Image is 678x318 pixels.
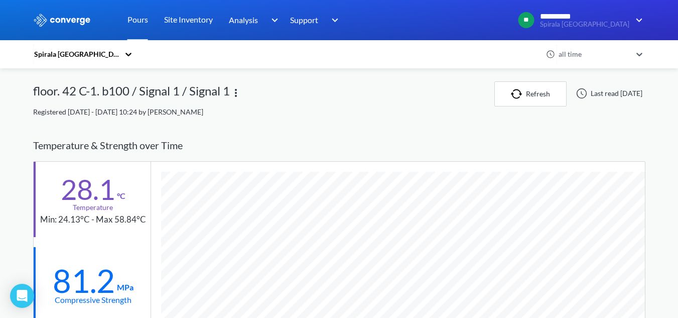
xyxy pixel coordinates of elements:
[264,14,281,26] img: downArrow.svg
[571,87,645,99] div: Last read [DATE]
[540,21,629,28] span: Spirala [GEOGRAPHIC_DATA]
[556,49,631,60] div: all time
[10,284,34,308] div: Open Intercom Messenger
[33,130,645,161] div: Temperature & Strength over Time
[325,14,341,26] img: downArrow.svg
[494,81,567,107] button: Refresh
[290,14,318,26] span: Support
[511,89,526,99] img: icon-refresh.svg
[55,293,131,306] div: Compressive Strength
[73,202,113,213] div: Temperature
[629,14,645,26] img: downArrow.svg
[33,14,91,27] img: logo_ewhite.svg
[229,14,258,26] span: Analysis
[40,213,146,227] div: Min: 24.13°C - Max 58.84°C
[33,108,203,116] span: Registered [DATE] - [DATE] 10:24 by [PERSON_NAME]
[33,81,230,107] div: floor. 42 C-1. b100 / Signal 1 / Signal 1
[61,177,115,202] div: 28.1
[33,49,119,60] div: Spirala [GEOGRAPHIC_DATA]
[53,268,115,293] div: 81.2
[230,87,242,99] img: more.svg
[546,50,555,59] img: icon-clock.svg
